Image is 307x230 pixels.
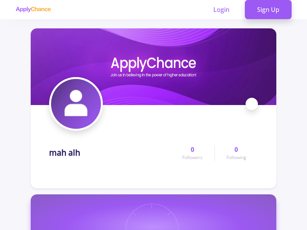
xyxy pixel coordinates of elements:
a: 0Following [215,145,258,161]
span: 0 [234,145,238,154]
img: mah alhavatar [51,79,101,129]
img: applychance logo text only [15,7,51,13]
span: 0 [191,145,194,154]
h1: mah alh [49,148,80,158]
img: mah alhcover image [31,28,276,105]
span: Following [226,154,246,161]
span: Followers [182,154,203,161]
a: 0Followers [171,145,214,161]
